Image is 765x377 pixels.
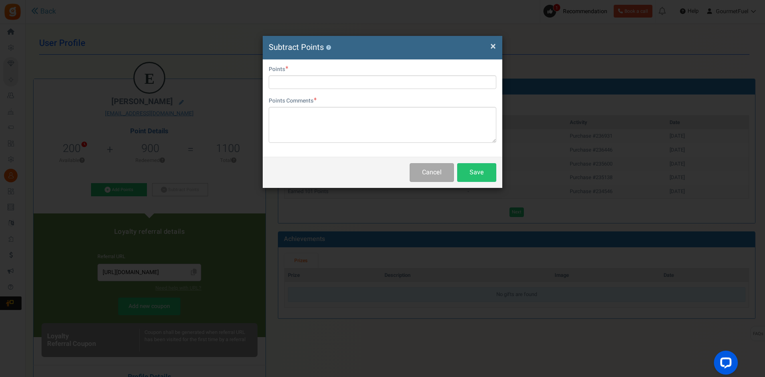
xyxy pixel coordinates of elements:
span: × [490,39,496,54]
h4: Subtract Points [269,42,496,53]
button: Cancel [410,163,454,182]
button: Save [457,163,496,182]
button: ? [326,45,331,50]
label: Points Comments [269,97,317,105]
label: Points [269,65,288,73]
